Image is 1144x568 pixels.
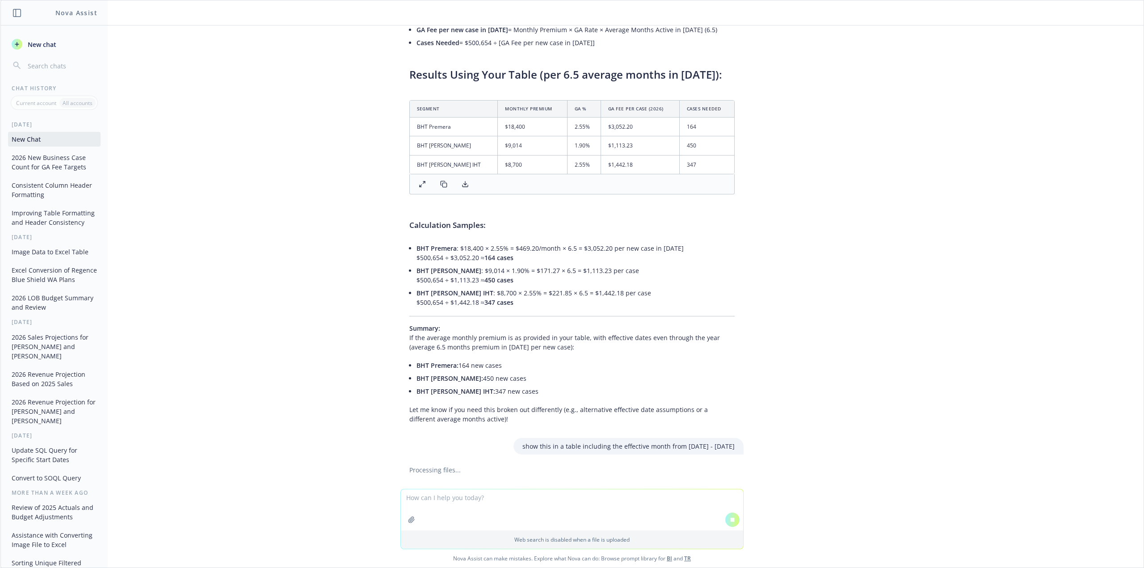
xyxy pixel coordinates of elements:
button: Assistance with Converting Image File to Excel [8,528,101,552]
div: [DATE] [1,432,108,439]
button: 2026 LOB Budget Summary and Review [8,290,101,315]
span: BHT [PERSON_NAME] IHT: [416,387,495,395]
li: 347 new cases [416,385,735,398]
button: 2026 New Business Case Count for GA Fee Targets [8,150,101,174]
td: 450 [679,136,734,155]
li: : $8,700 × 2.55% = $221.85 × 6.5 = $1,442.18 per case $500,654 ÷ $1,442.18 ≈ [416,286,735,309]
span: 347 cases [484,298,513,307]
div: [DATE] [1,318,108,326]
div: Chat History [1,84,108,92]
button: 2026 Sales Projections for [PERSON_NAME] and [PERSON_NAME] [8,330,101,363]
p: Let me know if you need this broken out differently (e.g., alternative effective date assumptions... [409,405,735,424]
button: New chat [8,36,101,52]
a: TR [684,555,691,562]
td: $18,400 [498,118,567,136]
div: [DATE] [1,233,108,241]
button: Consistent Column Header Formatting [8,178,101,202]
div: More than a week ago [1,489,108,496]
button: Convert to SOQL Query [8,471,101,485]
p: Web search is disabled when a file is uploaded [406,536,738,543]
li: : $18,400 × 2.55% = $469.20/month × 6.5 = $3,052.20 per new case in [DATE] $500,654 ÷ $3,052.20 ≈ [416,242,735,264]
button: Excel Conversion of Regence Blue Shield WA Plans [8,263,101,287]
li: 450 new cases [416,372,735,385]
span: BHT Premera: [416,361,458,370]
button: Improving Table Formatting and Header Consistency [8,206,101,230]
td: $8,700 [498,155,567,174]
h1: Nova Assist [55,8,97,17]
button: Review of 2025 Actuals and Budget Adjustments [8,500,101,524]
button: Image Data to Excel Table [8,244,101,259]
p: Current account [16,99,56,107]
div: Processing files... [400,465,744,475]
span: Nova Assist can make mistakes. Explore what Nova can do: Browse prompt library for and [4,549,1140,568]
td: 2.55% [567,118,601,136]
span: 450 cases [484,276,513,284]
input: Search chats [26,59,97,72]
td: $1,113.23 [601,136,679,155]
li: = Monthly Premium × GA Rate × Average Months Active in [DATE] (6.5) [416,23,735,36]
li: : $9,014 × 1.90% = $171.27 × 6.5 = $1,113.23 per case $500,654 ÷ $1,113.23 ≈ [416,264,735,286]
th: GA % [567,101,601,118]
td: BHT [PERSON_NAME] IHT [410,155,498,174]
td: BHT Premera [410,118,498,136]
button: 2026 Revenue Projection for [PERSON_NAME] and [PERSON_NAME] [8,395,101,428]
span: Summary: [409,324,440,332]
p: If the average monthly premium is as provided in your table, with effective dates even through th... [409,324,735,352]
h4: Calculation Samples: [409,219,735,231]
h3: Results Using Your Table (per 6.5 average months in [DATE]): [409,67,735,82]
li: = $500,654 ÷ [GA Fee per new case in [DATE]] [416,36,735,49]
span: GA Fee per new case in [DATE] [416,25,508,34]
div: [DATE] [1,121,108,128]
th: GA Fee per Case (2026) [601,101,679,118]
p: show this in a table including the effective month from [DATE] - [DATE] [522,442,735,451]
p: All accounts [63,99,93,107]
button: New Chat [8,132,101,147]
span: BHT [PERSON_NAME] IHT [416,289,493,297]
td: 347 [679,155,734,174]
li: 164 new cases [416,359,735,372]
td: 1.90% [567,136,601,155]
td: $1,442.18 [601,155,679,174]
th: Cases Needed [679,101,734,118]
td: 164 [679,118,734,136]
span: New chat [26,40,56,49]
button: 2026 Revenue Projection Based on 2025 Sales [8,367,101,391]
th: Monthly Premium [498,101,567,118]
span: BHT Premera [416,244,457,252]
td: $3,052.20 [601,118,679,136]
th: Segment [410,101,498,118]
span: 164 cases [484,253,513,262]
a: BI [667,555,672,562]
span: BHT [PERSON_NAME] [416,266,481,275]
span: BHT [PERSON_NAME]: [416,374,483,383]
td: 2.55% [567,155,601,174]
td: BHT [PERSON_NAME] [410,136,498,155]
td: $9,014 [498,136,567,155]
button: Update SQL Query for Specific Start Dates [8,443,101,467]
span: Cases Needed [416,38,459,47]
